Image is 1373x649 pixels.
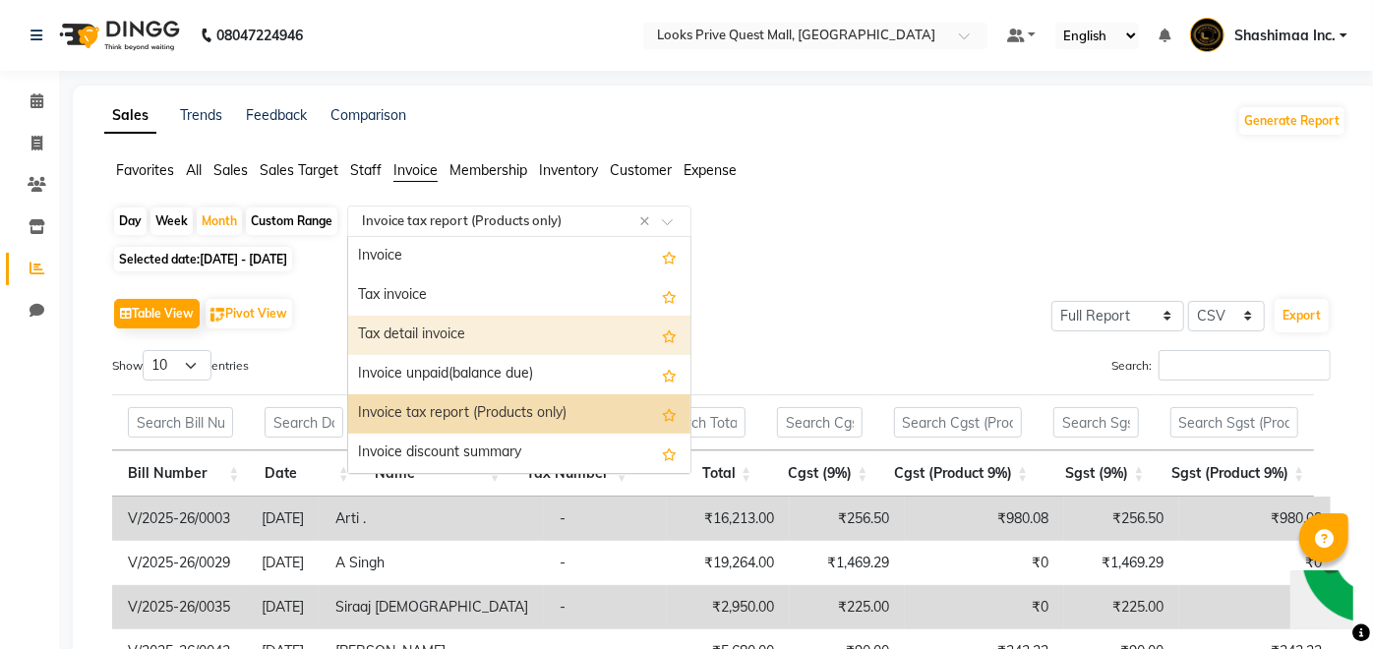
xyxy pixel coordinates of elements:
div: Custom Range [246,207,337,235]
button: Export [1275,299,1329,332]
button: Table View [114,299,200,328]
b: 08047224946 [216,8,303,63]
td: ₹1,469.29 [790,541,905,585]
td: ₹0 [905,541,1064,585]
div: Invoice tax report (Products only) [348,394,690,434]
input: Search Cgst (Product 9%) [894,407,1023,438]
div: Month [197,207,242,235]
td: ₹980.08 [1179,497,1338,541]
td: ₹256.50 [1064,497,1179,541]
span: Clear all [639,211,656,232]
td: V/2025-26/0029 [112,541,246,585]
td: ₹16,213.00 [667,497,790,541]
img: Shashimaa Inc. [1190,18,1224,52]
th: Date: activate to sort column ascending [249,450,358,497]
span: Customer [610,161,672,179]
label: Show entries [112,350,249,381]
span: All [186,161,202,179]
div: Tax detail invoice [348,316,690,355]
input: Search Sgst (9%) [1053,407,1138,438]
iframe: chat widget [1290,570,1353,629]
span: Add this report to Favorites List [662,284,677,308]
div: Invoice [348,237,690,276]
a: Feedback [246,106,307,124]
td: [DATE] [246,585,320,629]
input: Search Date [265,407,342,438]
td: A Singh [320,541,544,585]
td: ₹225.00 [1064,585,1179,629]
span: Inventory [539,161,598,179]
th: Sgst (Product 9%): activate to sort column ascending [1155,450,1315,497]
input: Search: [1159,350,1331,381]
span: Add this report to Favorites List [662,442,677,465]
td: Arti . [320,497,544,541]
input: Search Total [653,407,746,438]
td: ₹980.08 [905,497,1064,541]
span: Expense [684,161,737,179]
td: [DATE] [246,541,320,585]
td: - [544,585,667,629]
span: Sales Target [260,161,338,179]
span: Favorites [116,161,174,179]
td: ₹225.00 [790,585,905,629]
td: ₹0 [905,585,1064,629]
td: ₹0 [1179,541,1338,585]
img: logo [50,8,185,63]
button: Pivot View [206,299,292,328]
ng-dropdown-panel: Options list [347,236,691,474]
span: Add this report to Favorites List [662,245,677,268]
div: Invoice unpaid(balance due) [348,355,690,394]
span: Invoice [393,161,438,179]
span: Shashimaa Inc. [1234,26,1336,46]
span: Add this report to Favorites List [662,402,677,426]
a: Comparison [330,106,406,124]
td: ₹1,469.29 [1064,541,1179,585]
span: Add this report to Favorites List [662,324,677,347]
td: V/2025-26/0035 [112,585,246,629]
div: Tax invoice [348,276,690,316]
span: Selected date: [114,247,292,271]
td: [DATE] [246,497,320,541]
td: ₹0 [1179,585,1338,629]
img: pivot.png [210,308,225,323]
td: - [544,541,667,585]
a: Sales [104,98,156,134]
th: Bill Number: activate to sort column ascending [112,450,249,497]
div: Invoice discount summary [348,434,690,473]
th: Cgst (9%): activate to sort column ascending [761,450,877,497]
span: Membership [449,161,527,179]
a: Trends [180,106,222,124]
td: - [544,497,667,541]
label: Search: [1111,350,1331,381]
div: Week [150,207,193,235]
td: ₹2,950.00 [667,585,790,629]
span: Sales [213,161,248,179]
input: Search Cgst (9%) [777,407,862,438]
input: Search Bill Number [128,407,233,438]
td: ₹256.50 [790,497,905,541]
td: ₹19,264.00 [667,541,790,585]
span: [DATE] - [DATE] [200,252,287,266]
td: V/2025-26/0003 [112,497,246,541]
span: Add this report to Favorites List [662,363,677,386]
button: Generate Report [1239,107,1344,135]
input: Search Sgst (Product 9%) [1170,407,1299,438]
div: Day [114,207,147,235]
th: Total: activate to sort column ascending [637,450,762,497]
span: Staff [350,161,382,179]
th: Cgst (Product 9%): activate to sort column ascending [878,450,1039,497]
select: Showentries [143,350,211,381]
td: Siraaj [DEMOGRAPHIC_DATA] [320,585,544,629]
th: Sgst (9%): activate to sort column ascending [1038,450,1154,497]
